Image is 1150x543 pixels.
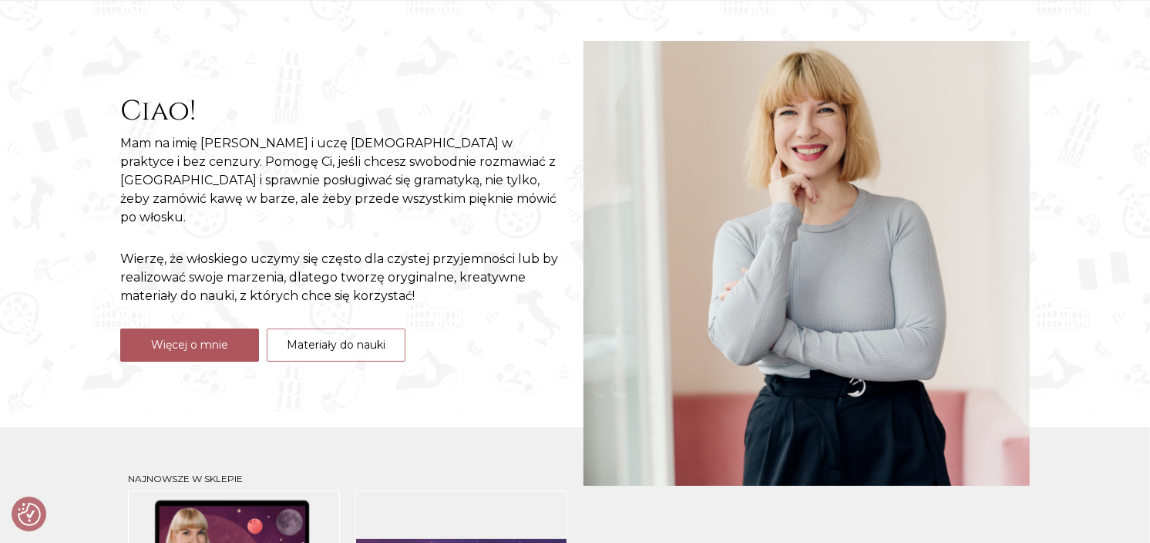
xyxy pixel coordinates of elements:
p: Mam na imię [PERSON_NAME] i uczę [DEMOGRAPHIC_DATA] w praktyce i bez cenzury. Pomogę Ci, jeśli ch... [120,134,567,227]
img: Revisit consent button [18,503,41,526]
p: Wierzę, że włoskiego uczymy się często dla czystej przyjemności lub by realizować swoje marzenia,... [120,250,567,305]
h2: Ciao! [120,95,567,128]
button: Preferencje co do zgód [18,503,41,526]
a: Więcej o mnie [120,329,259,362]
a: Materiały do nauki [267,329,405,362]
h3: Najnowsze w sklepie [128,474,567,484]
